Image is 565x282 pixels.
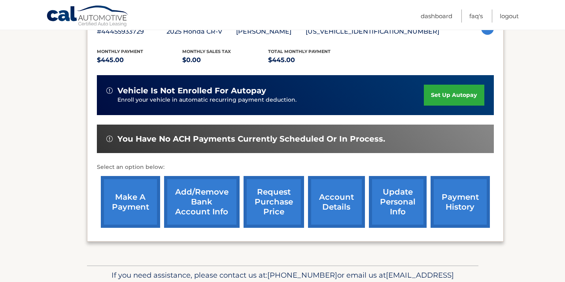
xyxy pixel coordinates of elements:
p: 2025 Honda CR-V [166,26,236,37]
span: vehicle is not enrolled for autopay [117,86,266,96]
span: Total Monthly Payment [268,49,331,54]
span: [PHONE_NUMBER] [267,271,337,280]
p: [US_VEHICLE_IDENTIFICATION_NUMBER] [306,26,439,37]
p: #44455933729 [97,26,166,37]
a: Dashboard [421,9,452,23]
img: alert-white.svg [106,136,113,142]
a: request purchase price [244,176,304,228]
p: $0.00 [182,55,268,66]
span: Monthly sales Tax [182,49,231,54]
a: make a payment [101,176,160,228]
p: [PERSON_NAME] [236,26,306,37]
span: You have no ACH payments currently scheduled or in process. [117,134,385,144]
a: Cal Automotive [46,5,129,28]
a: Add/Remove bank account info [164,176,240,228]
a: payment history [431,176,490,228]
span: Monthly Payment [97,49,143,54]
a: account details [308,176,365,228]
p: Enroll your vehicle in automatic recurring payment deduction. [117,96,424,104]
img: alert-white.svg [106,87,113,94]
p: Select an option below: [97,163,494,172]
a: FAQ's [469,9,483,23]
a: set up autopay [424,85,484,106]
p: $445.00 [268,55,354,66]
a: update personal info [369,176,427,228]
p: $445.00 [97,55,183,66]
a: Logout [500,9,519,23]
